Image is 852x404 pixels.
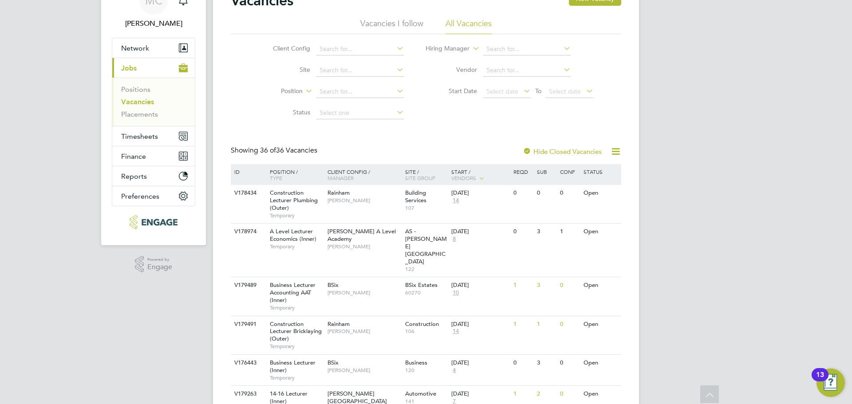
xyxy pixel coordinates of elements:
div: Showing [231,146,319,155]
span: BSix Estates [405,281,438,289]
input: Search for... [316,64,404,77]
span: 10 [451,289,460,297]
button: Reports [112,166,195,186]
span: Rainham [327,320,350,328]
div: V178434 [232,185,263,201]
span: [PERSON_NAME] A Level Academy [327,227,396,243]
span: Temporary [270,304,323,311]
span: 36 Vacancies [260,146,317,155]
div: Open [581,277,620,294]
div: Position / [263,164,325,185]
div: 3 [535,224,558,240]
div: Status [581,164,620,179]
label: Vendor [426,66,477,74]
div: 0 [558,185,581,201]
div: 1 [511,277,534,294]
span: Timesheets [121,132,158,141]
div: V179491 [232,316,263,333]
div: Jobs [112,78,195,126]
span: 120 [405,367,447,374]
label: Hiring Manager [418,44,469,53]
label: Client Config [259,44,310,52]
span: 122 [405,266,447,273]
button: Network [112,38,195,58]
label: Status [259,108,310,116]
div: 1 [535,316,558,333]
div: 0 [511,185,534,201]
div: V179489 [232,277,263,294]
div: Open [581,224,620,240]
img: xede-logo-retina.png [130,215,177,229]
li: All Vacancies [446,18,492,34]
span: [PERSON_NAME] [327,328,401,335]
div: Start / [449,164,511,186]
span: BSix [327,359,339,366]
button: Open Resource Center, 13 new notifications [816,369,845,397]
button: Timesheets [112,126,195,146]
span: 8 [451,235,457,243]
span: Network [121,44,149,52]
span: Temporary [270,243,323,250]
span: Engage [147,263,172,271]
input: Search for... [316,86,404,98]
span: Jobs [121,64,137,72]
span: AS - [PERSON_NAME][GEOGRAPHIC_DATA] [405,227,447,265]
div: 1 [511,316,534,333]
div: Open [581,185,620,201]
span: Manager [327,174,354,181]
button: Preferences [112,186,195,206]
span: Select date [549,87,581,95]
div: 0 [511,355,534,371]
label: Site [259,66,310,74]
label: Start Date [426,87,477,95]
span: Automotive [405,390,436,397]
input: Search for... [483,64,571,77]
span: Powered by [147,256,172,263]
div: [DATE] [451,189,509,197]
div: Conf [558,164,581,179]
a: Vacancies [121,98,154,106]
div: [DATE] [451,321,509,328]
div: Client Config / [325,164,403,185]
button: Jobs [112,58,195,78]
div: 0 [535,185,558,201]
div: 0 [511,224,534,240]
a: Go to home page [112,215,195,229]
div: 0 [558,386,581,402]
span: Business [405,359,427,366]
span: Business Lecturer (Inner) [270,359,316,374]
div: V179263 [232,386,263,402]
label: Hide Closed Vacancies [523,147,602,156]
span: 36 of [260,146,276,155]
div: Reqd [511,164,534,179]
div: 0 [558,355,581,371]
div: ID [232,164,263,179]
span: Construction [405,320,439,328]
span: BSix [327,281,339,289]
input: Search for... [316,43,404,55]
span: Type [270,174,282,181]
span: Finance [121,152,146,161]
span: 14 [451,197,460,204]
span: Select date [486,87,518,95]
div: V176443 [232,355,263,371]
input: Search for... [483,43,571,55]
span: Vendors [451,174,476,181]
span: [PERSON_NAME] [327,243,401,250]
span: A Level Lecturer Economics (Inner) [270,227,316,243]
span: 107 [405,204,447,212]
span: Construction Lecturer Plumbing (Outer) [270,189,318,212]
input: Select one [316,107,404,119]
span: Temporary [270,343,323,350]
button: Finance [112,146,195,166]
span: Mark Carter [112,18,195,29]
div: Site / [403,164,450,185]
span: To [532,85,544,97]
span: Reports [121,172,147,180]
div: Open [581,316,620,333]
span: [PERSON_NAME] [327,197,401,204]
div: 13 [816,375,824,386]
span: Site Group [405,174,435,181]
div: 3 [535,355,558,371]
div: 0 [558,277,581,294]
